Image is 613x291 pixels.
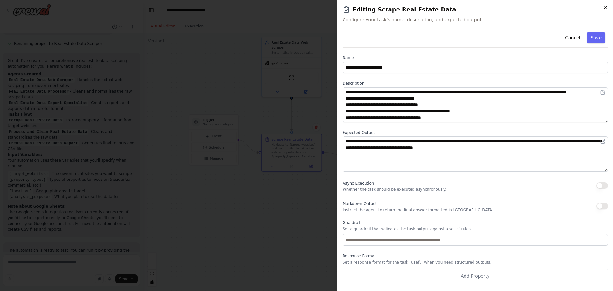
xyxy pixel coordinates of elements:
[343,130,608,135] label: Expected Output
[343,207,494,212] p: Instruct the agent to return the final answer formatted in [GEOGRAPHIC_DATA]
[343,253,608,258] label: Response Format
[343,202,377,206] span: Markdown Output
[343,81,608,86] label: Description
[343,260,608,265] p: Set a response format for the task. Useful when you need structured outputs.
[343,181,374,186] span: Async Execution
[587,32,605,43] button: Save
[561,32,584,43] button: Cancel
[343,187,446,192] p: Whether the task should be executed asynchronously.
[343,5,608,14] h2: Editing Scrape Real Estate Data
[343,220,608,225] label: Guardrail
[599,88,607,96] button: Open in editor
[343,17,608,23] span: Configure your task's name, description, and expected output.
[343,55,608,60] label: Name
[343,226,608,232] p: Set a guardrail that validates the task output against a set of rules.
[343,269,608,283] button: Add Property
[599,138,607,145] button: Open in editor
